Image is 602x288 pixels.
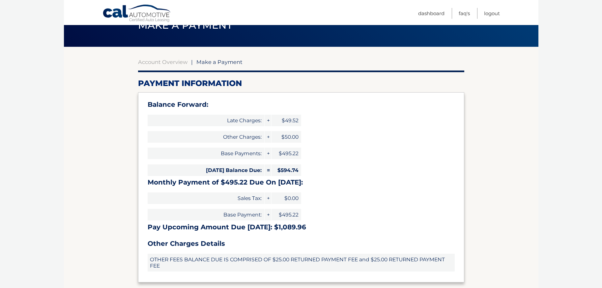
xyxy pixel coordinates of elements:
span: $49.52 [272,115,301,126]
h3: Pay Upcoming Amount Due [DATE]: $1,089.96 [148,223,455,231]
span: $495.22 [272,209,301,220]
span: Sales Tax: [148,192,264,204]
span: + [265,192,271,204]
span: Late Charges: [148,115,264,126]
span: + [265,209,271,220]
span: Base Payment: [148,209,264,220]
a: FAQ's [459,8,470,19]
h3: Other Charges Details [148,240,455,248]
a: Dashboard [418,8,444,19]
span: $50.00 [272,131,301,143]
span: Base Payments: [148,148,264,159]
h2: Payment Information [138,78,464,88]
span: Other Charges: [148,131,264,143]
span: + [265,148,271,159]
span: + [265,131,271,143]
span: + [265,115,271,126]
span: Make a Payment [138,19,233,31]
a: Account Overview [138,59,187,65]
h3: Balance Forward: [148,101,455,109]
span: $0.00 [272,192,301,204]
span: Make a Payment [196,59,243,65]
a: Cal Automotive [102,4,172,23]
span: = [265,164,271,176]
span: OTHER FEES BALANCE DUE IS COMPRISED OF $25.00 RETURNED PAYMENT FEE and $25.00 RETURNED PAYMENT FEE [148,254,455,272]
span: $495.22 [272,148,301,159]
span: [DATE] Balance Due: [148,164,264,176]
a: Logout [484,8,500,19]
span: | [191,59,193,65]
span: $594.74 [272,164,301,176]
h3: Monthly Payment of $495.22 Due On [DATE]: [148,178,455,187]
